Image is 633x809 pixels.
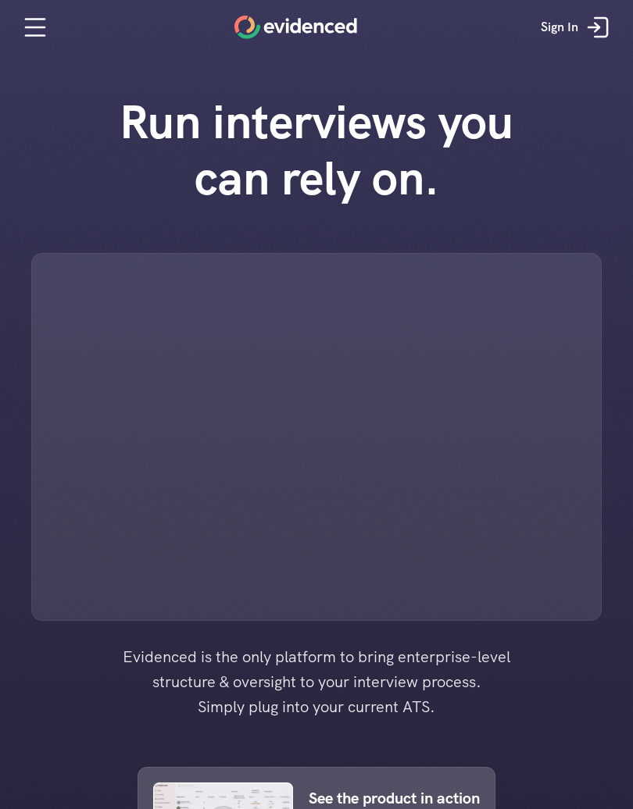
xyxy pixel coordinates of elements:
a: Home [234,16,357,39]
a: Sign In [529,4,625,51]
h1: Run interviews you can rely on. [94,94,539,206]
h4: Evidenced is the only platform to bring enterprise-level structure & oversight to your interview ... [98,644,535,719]
p: Sign In [541,17,578,37]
